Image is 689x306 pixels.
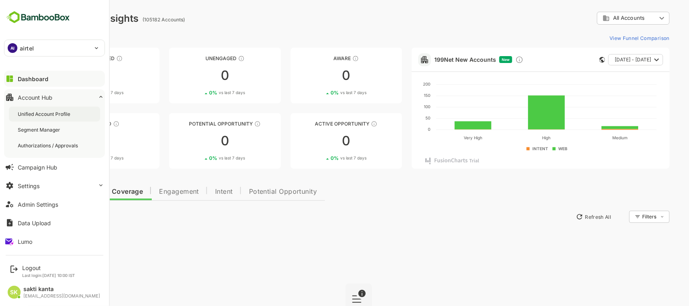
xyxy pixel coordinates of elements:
[141,69,253,82] div: 0
[69,155,95,161] span: vs last 7 days
[4,178,105,194] button: Settings
[18,182,40,189] div: Settings
[574,15,628,22] div: All Accounts
[18,126,62,133] div: Segment Manager
[302,90,338,96] div: 0 %
[4,71,105,87] button: Dashboard
[27,189,115,195] span: Data Quality and Coverage
[18,111,72,117] div: Unified Account Profile
[614,214,628,220] div: Filters
[141,134,253,147] div: 0
[141,121,253,127] div: Potential Opportunity
[343,121,349,127] div: These accounts have open opportunities which might be at any of the Sales Stages
[514,135,523,140] text: High
[8,286,21,299] div: SK
[18,164,57,171] div: Campaign Hub
[187,189,205,195] span: Intent
[18,142,80,149] div: Authorizations / Approvals
[141,48,253,103] a: UnengagedThese accounts have not shown enough engagement and need nurturing00%vs last 7 days
[18,75,48,82] div: Dashboard
[262,48,374,103] a: AwareThese accounts have just entered the buying cycle and need further nurturing00%vs last 7 days
[569,10,641,26] div: All Accounts
[396,93,402,98] text: 150
[131,189,171,195] span: Engagement
[22,273,75,278] p: Last login: [DATE] 10:00 IST
[395,82,402,86] text: 200
[19,113,131,169] a: EngagedThese accounts are warm, further nurturing would qualify them to MQAs00%vs last 7 days
[4,10,72,25] img: BambooboxFullLogoMark.5f36c76dfaba33ec1ec1367b70bb1252.svg
[226,121,232,127] div: These accounts are MQAs and can be passed on to Inside Sales
[4,215,105,231] button: Data Upload
[18,201,58,208] div: Admin Settings
[59,155,95,161] div: 0 %
[19,13,110,24] div: Dashboard Insights
[4,40,105,56] div: AIairtel
[191,90,217,96] span: vs last 7 days
[487,56,495,64] div: Discover new ICP-fit accounts showing engagement — via intent surges, anonymous website visits, L...
[262,113,374,169] a: Active OpportunityThese accounts have open opportunities which might be at any of the Sales Stage...
[19,134,131,147] div: 0
[406,56,468,63] a: 199Net New Accounts
[262,121,374,127] div: Active Opportunity
[8,43,17,53] div: AI
[59,90,95,96] div: 0 %
[580,54,635,65] button: [DATE] - [DATE]
[141,113,253,169] a: Potential OpportunityThese accounts are MQAs and can be passed on to Inside Sales00%vs last 7 days
[88,55,94,62] div: These accounts have not been engaged with for a defined time period
[69,90,95,96] span: vs last 7 days
[191,155,217,161] span: vs last 7 days
[22,264,75,271] div: Logout
[586,54,623,65] span: [DATE] - [DATE]
[312,155,338,161] span: vs last 7 days
[530,146,540,151] text: WEB
[578,31,641,44] button: View Funnel Comparison
[4,196,105,212] button: Admin Settings
[19,121,131,127] div: Engaged
[85,121,91,127] div: These accounts are warm, further nurturing would qualify them to MQAs
[584,135,599,140] text: Medium
[4,233,105,249] button: Lumo
[302,155,338,161] div: 0 %
[324,55,331,62] div: These accounts have just entered the buying cycle and need further nurturing
[312,90,338,96] span: vs last 7 days
[400,127,402,132] text: 0
[262,55,374,61] div: Aware
[23,293,100,299] div: [EMAIL_ADDRESS][DOMAIN_NAME]
[210,55,216,62] div: These accounts have not shown enough engagement and need nurturing
[20,44,34,52] p: airtel
[19,210,78,224] button: New Insights
[19,69,131,82] div: 0
[18,94,52,101] div: Account Hub
[544,210,586,223] button: Refresh All
[4,159,105,175] button: Campaign Hub
[19,48,131,103] a: UnreachedThese accounts have not been engaged with for a defined time period00%vs last 7 days
[181,90,217,96] div: 0 %
[181,155,217,161] div: 0 %
[23,286,100,293] div: sakti kanta
[114,17,159,23] ag: (105182 Accounts)
[141,55,253,61] div: Unengaged
[19,55,131,61] div: Unreached
[571,57,577,63] div: This card does not support filter and segments
[221,189,289,195] span: Potential Opportunity
[18,220,51,226] div: Data Upload
[262,69,374,82] div: 0
[262,134,374,147] div: 0
[397,115,402,120] text: 50
[436,135,454,140] text: Very High
[4,89,105,105] button: Account Hub
[18,238,32,245] div: Lumo
[585,15,616,21] span: All Accounts
[396,104,402,109] text: 100
[473,57,482,62] span: New
[613,210,641,224] div: Filters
